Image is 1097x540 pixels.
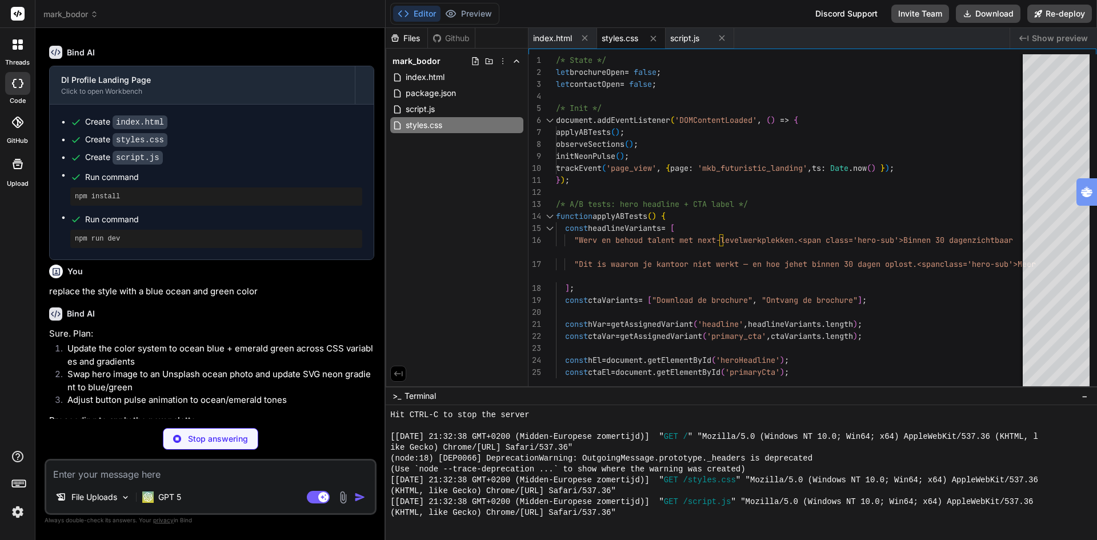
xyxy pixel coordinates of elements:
span: ( [670,115,675,125]
span: getElementById [647,355,711,365]
span: ( [615,151,620,161]
span: ] [858,295,862,305]
span: ] [565,283,570,293]
button: Editor [393,6,441,22]
span: ctaVariants [588,295,638,305]
span: GET [664,475,678,486]
button: Invite Team [891,5,949,23]
span: const [565,355,588,365]
span: index.html [405,70,446,84]
span: , [757,115,762,125]
div: Files [386,33,427,44]
span: const [565,319,588,329]
span: ( [624,139,629,149]
label: GitHub [7,136,28,146]
span: ( [711,355,716,365]
div: 21 [529,318,541,330]
span: styles.css [405,118,443,132]
span: => [780,115,789,125]
img: Pick Models [121,493,130,502]
span: applyABTests [592,211,647,221]
div: Create [85,151,163,163]
span: package.json [405,86,457,100]
button: − [1079,387,1090,405]
span: } [880,163,885,173]
span: , [752,295,757,305]
span: trackEvent [556,163,602,173]
span: ctaVariants [771,331,821,341]
div: 9 [529,150,541,162]
span: ; [784,367,789,377]
span: length [826,331,853,341]
span: . [848,163,853,173]
div: 12 [529,186,541,198]
span: / [683,431,687,442]
label: code [10,96,26,106]
span: /script.js [683,497,731,507]
span: ; [565,175,570,185]
span: script.js [670,33,699,44]
span: 'DOMContentLoaded' [675,115,757,125]
span: const [565,295,588,305]
li: Adjust button pulse animation to ocean/emerald tones [58,394,374,410]
code: script.js [113,151,163,165]
span: /styles.css [683,475,735,486]
span: 'primary_cta' [707,331,766,341]
span: styles.css [602,33,638,44]
span: hVar [588,319,606,329]
span: const [565,331,588,341]
span: ctaVar [588,331,615,341]
h6: Bind AI [67,47,95,58]
p: GPT 5 [158,491,181,503]
span: const [565,367,588,377]
div: Click to collapse the range. [542,114,557,126]
li: Update the color system to ocean blue + emerald green across CSS variables and gradients [58,342,374,368]
div: 5 [529,102,541,114]
span: ; [890,163,894,173]
span: , [766,331,771,341]
span: const [565,223,588,233]
span: ts [812,163,821,173]
span: document [556,115,592,125]
span: ( [611,127,615,137]
span: zichtbaar [972,235,1013,245]
span: − [1082,390,1088,402]
div: Create [85,116,167,128]
span: ( [766,115,771,125]
span: contactOpen [570,79,620,89]
span: ; [858,331,862,341]
span: . [592,115,597,125]
span: : [688,163,693,173]
div: Github [428,33,475,44]
span: ) [885,163,890,173]
span: . [821,331,826,341]
span: index.html [533,33,572,44]
pre: npm run dev [75,234,358,243]
span: Run command [85,214,362,225]
span: /* State */ [556,55,606,65]
div: 18 [529,282,541,294]
span: (KHTML, like Gecko) Chrome/[URL] Safari/537.36" [390,507,616,518]
pre: npm install [75,192,358,201]
span: ; [652,79,656,89]
div: Click to open Workbench [61,87,343,96]
h6: Bind AI [67,308,95,319]
span: initNeonPulse [556,151,615,161]
h6: You [67,266,83,277]
span: 'mkb_futuristic_landing' [698,163,807,173]
label: Upload [7,179,29,189]
span: " "Mozilla/5.0 (Windows NT 10.0; Win64; x64) AppleWebKit/537.36 [736,475,1038,486]
span: . [643,355,647,365]
span: ; [656,67,661,77]
div: 11 [529,174,541,186]
span: ; [570,283,574,293]
span: ; [862,295,867,305]
div: 6 [529,114,541,126]
span: ike Gecko) Chrome/[URL] Safari/537.36" [390,442,572,453]
span: = [661,223,666,233]
span: (node:18) [DEP0066] DeprecationWarning: OutgoingMessage.prototype._headers is deprecated [390,453,812,464]
span: 'headline' [698,319,743,329]
span: document [615,367,652,377]
span: let [556,67,570,77]
span: "Dit is waarom je kantoor niet werkt — en hoe je [574,259,794,269]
